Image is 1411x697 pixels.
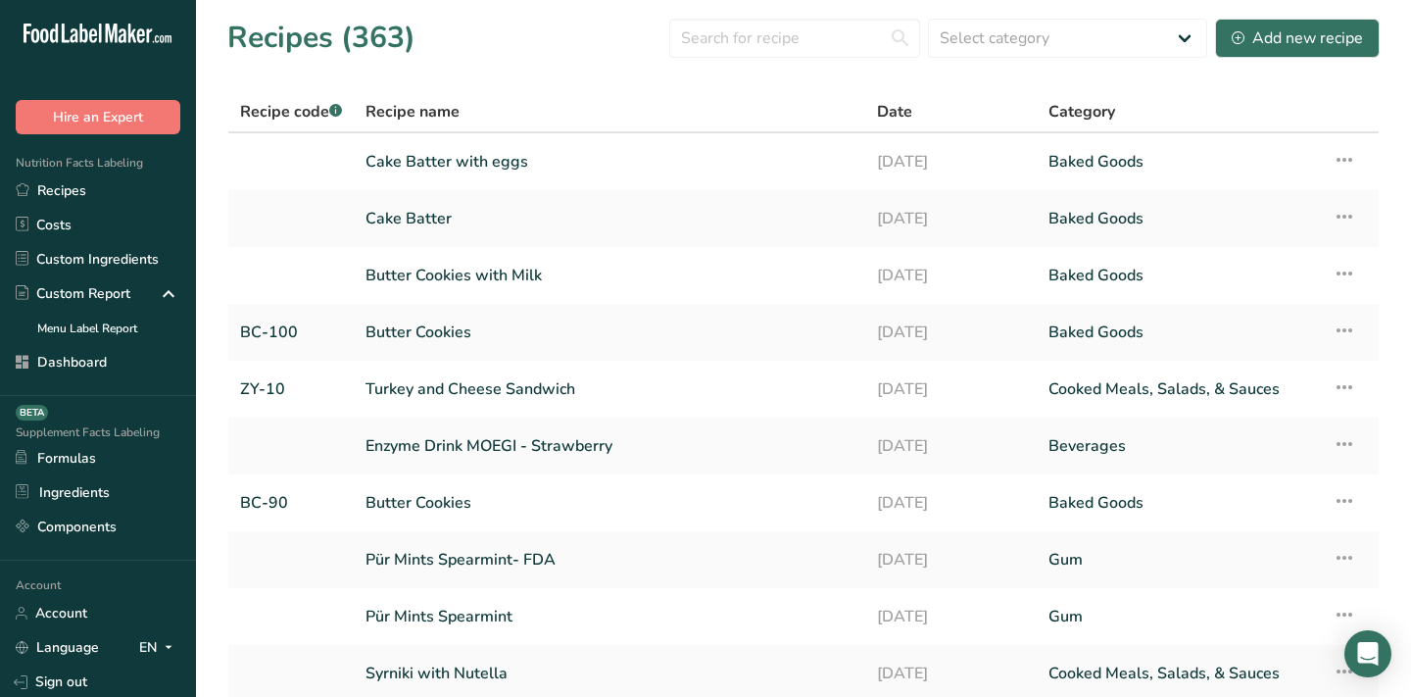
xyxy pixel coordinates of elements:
div: BETA [16,405,48,421]
a: [DATE] [877,482,1025,523]
a: Cooked Meals, Salads, & Sauces [1048,653,1310,694]
div: EN [139,636,180,660]
div: Open Intercom Messenger [1344,630,1391,677]
a: [DATE] [877,369,1025,410]
span: Recipe code [240,101,342,123]
a: Cooked Meals, Salads, & Sauces [1048,369,1310,410]
a: Gum [1048,539,1310,580]
a: Baked Goods [1048,141,1310,182]
a: Gum [1048,596,1310,637]
a: [DATE] [877,425,1025,467]
a: Pür Mints Spearmint- FDA [365,539,853,580]
a: [DATE] [877,596,1025,637]
a: Language [16,630,99,665]
button: Hire an Expert [16,100,180,134]
a: [DATE] [877,539,1025,580]
h1: Recipes (363) [227,16,415,60]
a: Butter Cookies [365,482,853,523]
span: Category [1048,100,1115,124]
a: Baked Goods [1048,312,1310,353]
a: Baked Goods [1048,255,1310,296]
a: Pür Mints Spearmint [365,596,853,637]
a: [DATE] [877,255,1025,296]
a: Cake Batter [365,198,853,239]
a: Butter Cookies with Milk [365,255,853,296]
a: Butter Cookies [365,312,853,353]
a: [DATE] [877,312,1025,353]
a: BC-90 [240,482,342,523]
a: Beverages [1048,425,1310,467]
div: Add new recipe [1232,26,1363,50]
div: Custom Report [16,283,130,304]
a: Baked Goods [1048,482,1310,523]
a: [DATE] [877,141,1025,182]
a: [DATE] [877,653,1025,694]
button: Add new recipe [1215,19,1380,58]
a: Turkey and Cheese Sandwich [365,369,853,410]
a: BC-100 [240,312,342,353]
span: Date [877,100,912,124]
a: Enzyme Drink MOEGI - Strawberry [365,425,853,467]
a: ZY-10 [240,369,342,410]
a: Syrniki with Nutella [365,653,853,694]
a: Baked Goods [1048,198,1310,239]
a: Cake Batter with eggs [365,141,853,182]
a: [DATE] [877,198,1025,239]
span: Recipe name [365,100,460,124]
input: Search for recipe [669,19,920,58]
